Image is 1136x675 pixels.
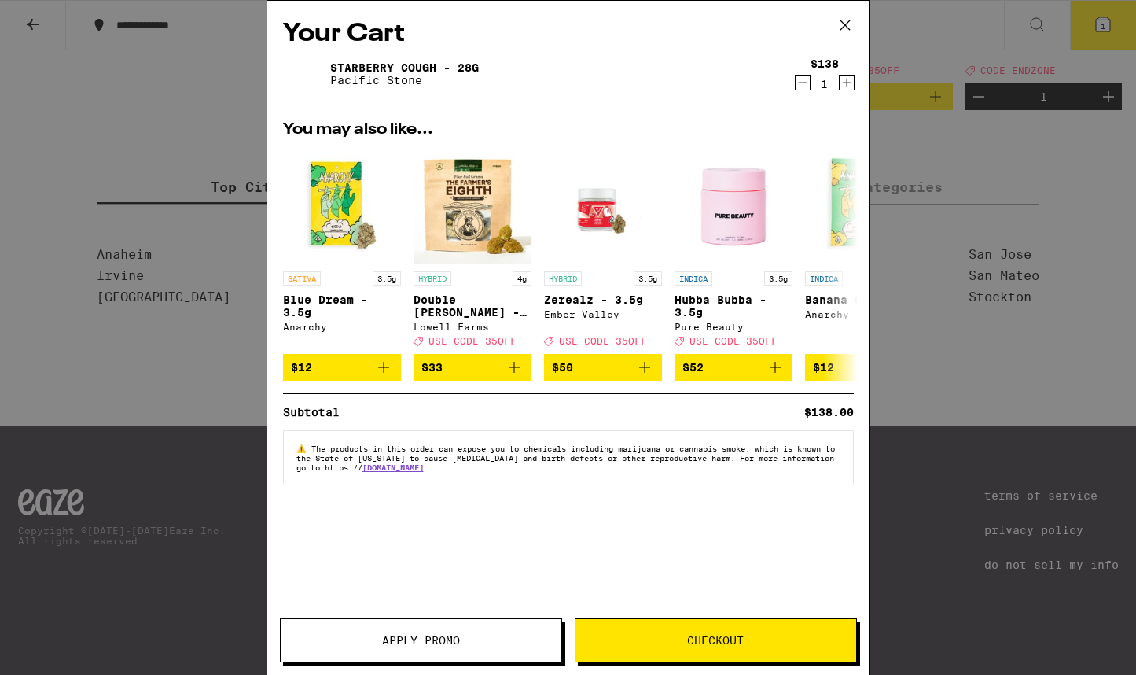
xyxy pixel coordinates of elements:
img: StarBerry Cough - 28g [283,52,327,96]
p: Pacific Stone [330,74,479,87]
button: Decrement [795,75,811,90]
div: Ember Valley [544,309,662,319]
span: Checkout [687,635,744,646]
div: Anarchy [283,322,401,332]
img: Pure Beauty - Hubba Bubba - 3.5g [675,146,792,264]
span: $52 [682,361,704,374]
span: $33 [421,361,443,374]
button: Increment [839,75,855,90]
a: Open page for Banana OG - 3.5g from Anarchy [805,146,923,354]
img: Lowell Farms - Double Runtz - 4g [414,146,531,264]
a: [DOMAIN_NAME] [362,463,424,472]
div: $138.00 [804,407,854,418]
div: Subtotal [283,407,351,418]
button: Add to bag [675,354,792,381]
p: 3.5g [373,271,401,286]
img: Ember Valley - Zerealz - 3.5g [544,146,662,264]
button: Checkout [575,618,857,662]
img: Anarchy - Blue Dream - 3.5g [283,146,401,264]
p: Zerealz - 3.5g [544,293,662,306]
h2: Your Cart [283,17,854,52]
button: Add to bag [414,354,531,381]
span: The products in this order can expose you to chemicals including marijuana or cannabis smoke, whi... [296,444,835,472]
span: Hi. Need any help? [9,11,113,24]
p: 4g [513,271,531,286]
p: INDICA [805,271,843,286]
a: StarBerry Cough - 28g [330,61,479,74]
a: Open page for Hubba Bubba - 3.5g from Pure Beauty [675,146,792,354]
button: Add to bag [283,354,401,381]
p: HYBRID [414,271,451,286]
a: Open page for Double Runtz - 4g from Lowell Farms [414,146,531,354]
div: $138 [811,57,839,70]
p: Banana OG - 3.5g [805,293,923,306]
div: Anarchy [805,309,923,319]
span: $12 [813,361,834,374]
p: 3.5g [634,271,662,286]
p: HYBRID [544,271,582,286]
span: USE CODE 35OFF [689,336,778,346]
button: Add to bag [805,354,923,381]
p: 3.5g [764,271,792,286]
span: ⚠️ [296,444,311,453]
span: USE CODE 35OFF [559,336,647,346]
div: Pure Beauty [675,322,792,332]
h2: You may also like... [283,122,854,138]
a: Open page for Zerealz - 3.5g from Ember Valley [544,146,662,354]
p: Double [PERSON_NAME] - 4g [414,293,531,319]
p: INDICA [675,271,712,286]
button: Add to bag [544,354,662,381]
span: $12 [291,361,312,374]
button: Apply Promo [280,618,562,662]
span: $50 [552,361,573,374]
div: Lowell Farms [414,322,531,332]
span: USE CODE 35OFF [428,336,517,346]
p: Blue Dream - 3.5g [283,293,401,319]
p: Hubba Bubba - 3.5g [675,293,792,319]
span: Apply Promo [382,635,460,646]
div: 1 [811,78,839,90]
img: Anarchy - Banana OG - 3.5g [805,146,923,264]
a: Open page for Blue Dream - 3.5g from Anarchy [283,146,401,354]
